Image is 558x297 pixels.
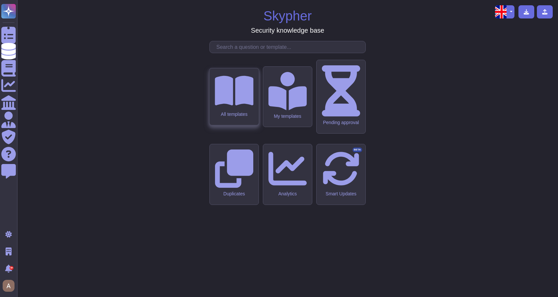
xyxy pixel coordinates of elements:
[353,148,362,152] div: BETA
[322,191,360,197] div: Smart Updates
[268,191,307,197] div: Analytics
[215,191,253,197] div: Duplicates
[213,41,365,53] input: Search a question or template...
[3,280,15,292] img: user
[251,26,324,34] h3: Security knowledge base
[322,120,360,125] div: Pending approval
[215,112,253,117] div: All templates
[1,279,19,293] button: user
[263,8,312,24] h1: Skypher
[495,5,508,18] img: en
[10,266,14,270] div: 9+
[268,114,307,119] div: My templates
